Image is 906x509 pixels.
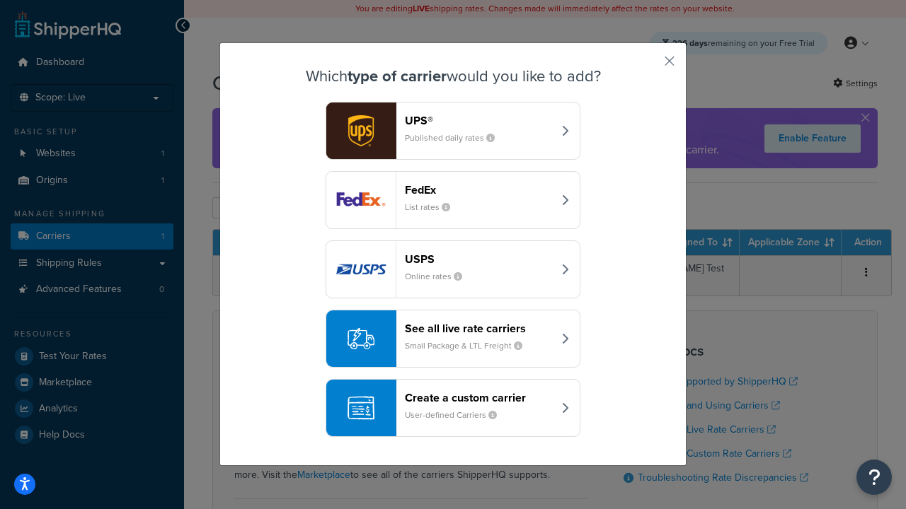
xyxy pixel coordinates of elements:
button: usps logoUSPSOnline rates [326,240,580,298]
header: Create a custom carrier [405,391,553,404]
header: See all live rate carriers [405,322,553,335]
header: UPS® [405,114,553,127]
img: icon-carrier-custom-c93b8a24.svg [348,394,374,421]
button: Create a custom carrierUser-defined Carriers [326,379,580,437]
small: Small Package & LTL Freight [405,339,534,352]
small: Online rates [405,270,474,283]
img: icon-carrier-liverate-becf4550.svg [348,325,374,352]
img: usps logo [326,241,396,298]
button: See all live rate carriersSmall Package & LTL Freight [326,310,580,368]
header: USPS [405,252,553,266]
small: User-defined Carriers [405,409,508,421]
button: fedEx logoFedExList rates [326,171,580,229]
img: ups logo [326,103,396,159]
img: fedEx logo [326,172,396,228]
h3: Which would you like to add? [256,68,650,85]
strong: type of carrier [348,64,447,88]
header: FedEx [405,183,553,197]
small: List rates [405,201,461,213]
button: Open Resource Center [856,460,892,495]
small: Published daily rates [405,131,506,144]
button: ups logoUPS®Published daily rates [326,102,580,160]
